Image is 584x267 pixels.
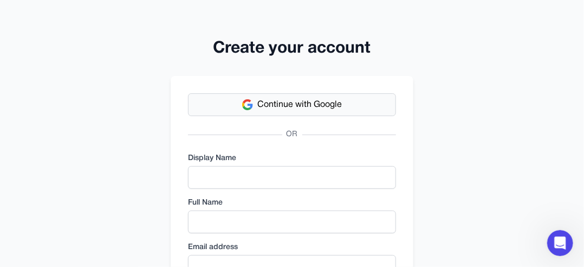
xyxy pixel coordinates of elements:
span: OR [282,129,302,140]
h2: Create your account [171,39,413,59]
img: Google [242,99,253,110]
iframe: Intercom live chat [547,230,573,256]
span: Continue with Google [257,98,342,111]
label: Display Name [188,153,396,164]
button: Continue with Google [188,93,396,116]
label: Full Name [188,198,396,208]
label: Email address [188,242,396,253]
